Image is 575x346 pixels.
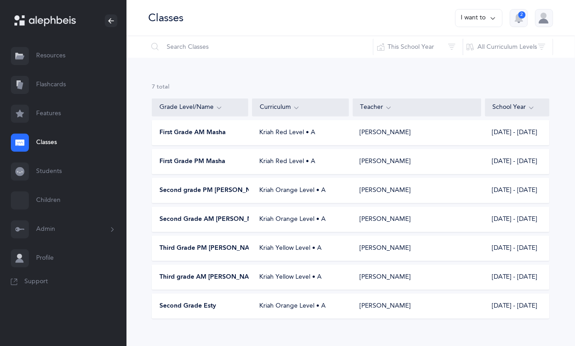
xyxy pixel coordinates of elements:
span: Third Grade PM [PERSON_NAME] [159,244,261,253]
div: 2 [519,11,526,19]
div: Kriah Yellow Level • A [252,244,349,253]
div: Kriah Red Level • A [252,157,349,166]
div: Kriah Orange Level • A [252,215,349,224]
button: I want to [455,9,503,27]
div: Teacher [360,103,474,112]
div: [PERSON_NAME] [360,273,411,282]
div: [PERSON_NAME] [360,157,411,166]
span: total [157,84,169,90]
div: [DATE] - [DATE] [485,157,549,166]
div: [DATE] - [DATE] [485,273,549,282]
div: [PERSON_NAME] [360,186,411,195]
div: 7 [152,83,550,91]
div: Kriah Orange Level • A [252,186,349,195]
div: [PERSON_NAME] [360,244,411,253]
input: Search Classes [148,36,374,58]
div: [PERSON_NAME] [360,128,411,137]
span: Second Grade AM [PERSON_NAME] [159,215,268,224]
div: [PERSON_NAME] [360,215,411,224]
span: First Grade PM Masha [159,157,225,166]
div: Classes [148,10,183,25]
div: [DATE] - [DATE] [485,244,549,253]
div: Kriah Orange Level • A [252,302,349,311]
span: Second grade PM [PERSON_NAME] [159,186,267,195]
button: 2 [510,9,528,27]
div: Grade Level/Name [159,103,241,112]
span: Third grade AM [PERSON_NAME] [159,273,261,282]
span: Support [24,277,48,286]
div: Curriculum [260,103,341,112]
span: Second Grade Esty [159,302,216,311]
div: [DATE] - [DATE] [485,128,549,137]
button: This School Year [373,36,463,58]
div: [DATE] - [DATE] [485,302,549,311]
div: Kriah Red Level • A [252,128,349,137]
div: [PERSON_NAME] [360,302,411,311]
span: First Grade AM Masha [159,128,226,137]
div: Kriah Yellow Level • A [252,273,349,282]
div: [DATE] - [DATE] [485,215,549,224]
button: All Curriculum Levels [463,36,553,58]
div: [DATE] - [DATE] [485,186,549,195]
div: School Year [493,103,542,112]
